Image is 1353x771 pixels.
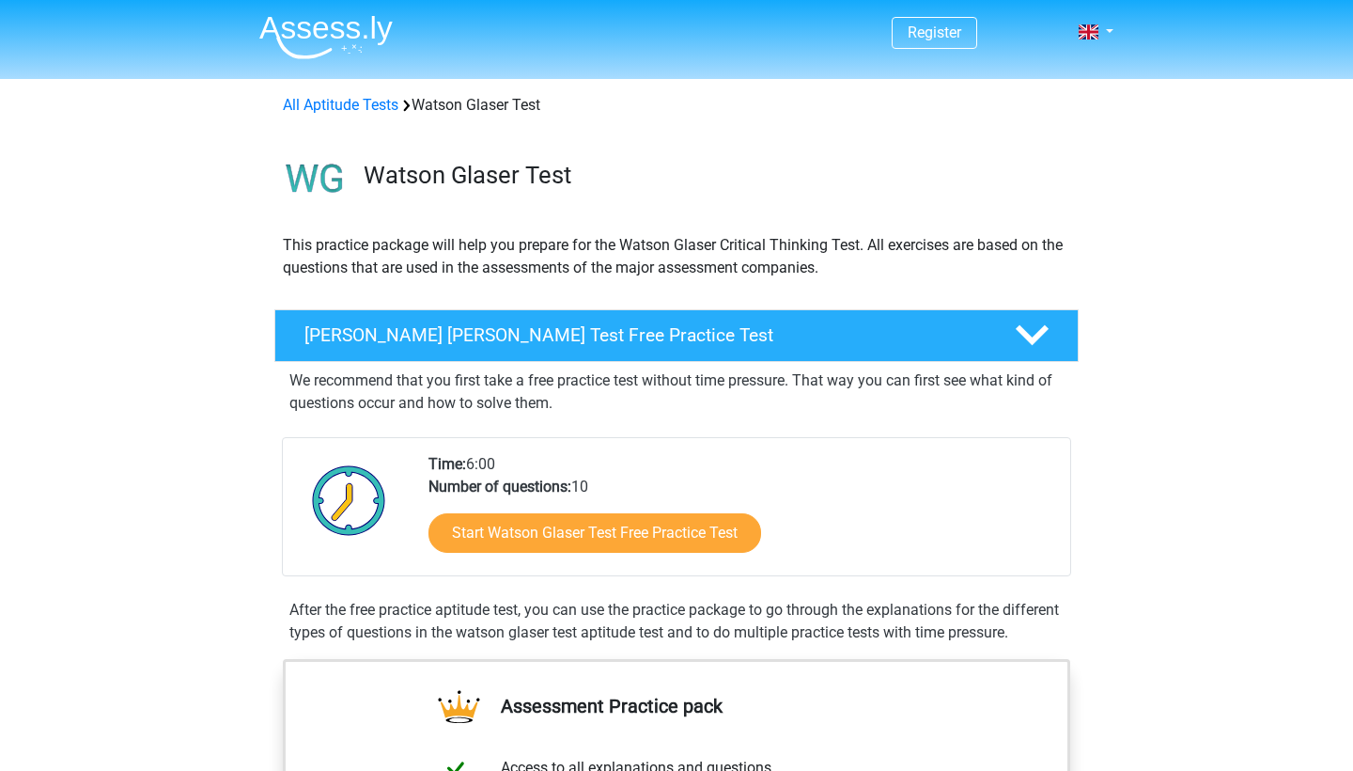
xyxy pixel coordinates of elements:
[302,453,397,547] img: Clock
[283,96,398,114] a: All Aptitude Tests
[428,455,466,473] b: Time:
[304,324,985,346] h4: [PERSON_NAME] [PERSON_NAME] Test Free Practice Test
[428,478,571,496] b: Number of questions:
[364,161,1064,190] h3: Watson Glaser Test
[259,15,393,59] img: Assessly
[414,453,1069,575] div: 6:00 10
[267,309,1086,362] a: [PERSON_NAME] [PERSON_NAME] Test Free Practice Test
[289,370,1064,415] p: We recommend that you first take a free practice test without time pressure. That way you can fir...
[282,599,1071,644] div: After the free practice aptitude test, you can use the practice package to go through the explana...
[428,513,761,553] a: Start Watson Glaser Test Free Practice Test
[275,94,1078,117] div: Watson Glaser Test
[283,234,1070,279] p: This practice package will help you prepare for the Watson Glaser Critical Thinking Test. All exe...
[275,139,355,219] img: watson glaser test
[908,24,961,41] a: Register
